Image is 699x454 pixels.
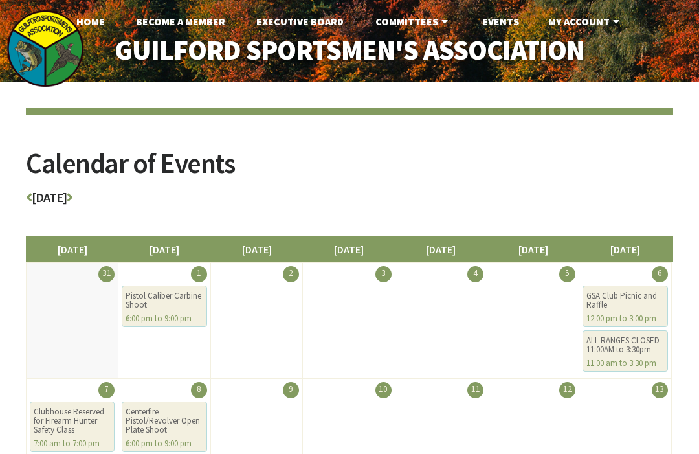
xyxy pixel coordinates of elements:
li: [DATE] [26,236,118,262]
a: Home [66,8,115,34]
li: [DATE] [118,236,210,262]
li: [DATE] [210,236,303,262]
a: Events [472,8,529,34]
div: 2 [283,266,299,282]
div: 10 [375,382,392,398]
h2: Calendar of Events [26,149,673,191]
div: Clubhouse Reserved for Firearm Hunter Safety Class [34,407,111,435]
div: ALL RANGES CLOSED 11:00AM to 3:30pm [586,336,663,354]
div: 5 [559,266,575,282]
a: My Account [538,8,633,34]
a: Guilford Sportsmen's Association [91,26,608,74]
img: logo_sm.png [6,10,84,87]
li: [DATE] [302,236,395,262]
div: 3 [375,266,392,282]
div: 7:00 am to 7:00 pm [34,439,111,448]
li: [DATE] [395,236,487,262]
a: Committees [365,8,461,34]
a: Become A Member [126,8,236,34]
a: Executive Board [246,8,354,34]
div: 6:00 pm to 9:00 pm [126,314,203,323]
div: 9 [283,382,299,398]
div: 1 [191,266,207,282]
div: 13 [652,382,668,398]
li: [DATE] [487,236,579,262]
div: 11 [467,382,483,398]
div: 6:00 pm to 9:00 pm [126,439,203,448]
div: 12 [559,382,575,398]
div: Centerfire Pistol/Revolver Open Plate Shoot [126,407,203,435]
div: GSA Club Picnic and Raffle [586,291,663,310]
div: Pistol Caliber Carbine Shoot [126,291,203,310]
div: 7 [98,382,115,398]
div: 12:00 pm to 3:00 pm [586,314,663,323]
div: 31 [98,266,115,282]
li: [DATE] [579,236,671,262]
div: 11:00 am to 3:30 pm [586,359,663,368]
div: 4 [467,266,483,282]
h3: [DATE] [26,191,673,210]
div: 6 [652,266,668,282]
div: 8 [191,382,207,398]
